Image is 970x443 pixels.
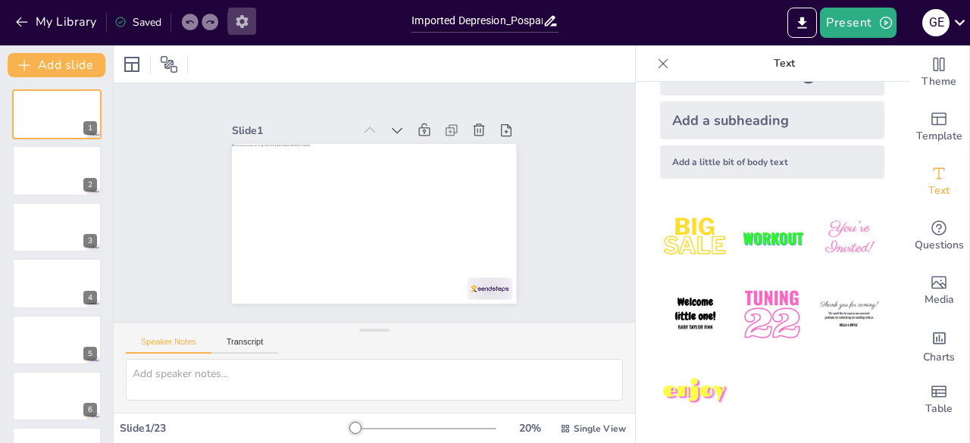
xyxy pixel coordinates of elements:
img: 6.jpeg [814,279,884,350]
div: Add charts and graphs [909,318,969,373]
div: 20 % [512,421,548,435]
div: Add a little bit of body text [660,145,884,179]
div: Add a table [909,373,969,427]
span: Questions [915,237,964,254]
span: Text [928,183,950,199]
button: Speaker Notes [126,337,211,354]
button: Export to PowerPoint [787,8,817,38]
div: 2 [12,145,102,195]
img: 5.jpeg [737,279,807,350]
span: Theme [921,73,956,90]
div: Change the overall theme [909,45,969,100]
img: 7.jpeg [660,357,731,427]
div: 4 [12,258,102,308]
button: Add slide [8,53,105,77]
div: Get real-time input from your audience [909,209,969,264]
div: Add ready made slides [909,100,969,154]
div: 1 [12,89,102,139]
button: Transcript [211,337,279,354]
div: Add images, graphics, shapes or video [909,264,969,318]
span: Single View [574,423,626,435]
div: Slide 1 / 23 [120,421,351,435]
div: 1 [83,121,97,135]
div: Saved [114,15,161,30]
div: 2 [83,178,97,192]
button: Present [820,8,896,38]
div: 5 [12,315,102,365]
span: Charts [923,349,955,366]
span: Table [925,401,953,417]
div: 6 [12,371,102,421]
img: 3.jpeg [814,203,884,273]
div: Add a subheading [660,101,884,139]
div: Slide 1 [271,72,387,134]
img: 4.jpeg [660,279,731,350]
div: G E [922,9,950,36]
div: Add text boxes [909,154,969,209]
span: Template [916,128,962,145]
span: Position [160,55,178,73]
button: G E [922,8,950,38]
img: 1.jpeg [660,203,731,273]
button: My Library [11,10,103,34]
p: Text [675,45,893,82]
img: 2.jpeg [737,203,807,273]
span: Media [925,292,954,308]
div: 4 [83,291,97,304]
div: 3 [83,234,97,248]
div: 6 [83,403,97,416]
div: Layout [120,52,144,76]
div: 3 [12,202,102,252]
div: 5 [83,347,97,360]
input: Insert title [411,10,542,32]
